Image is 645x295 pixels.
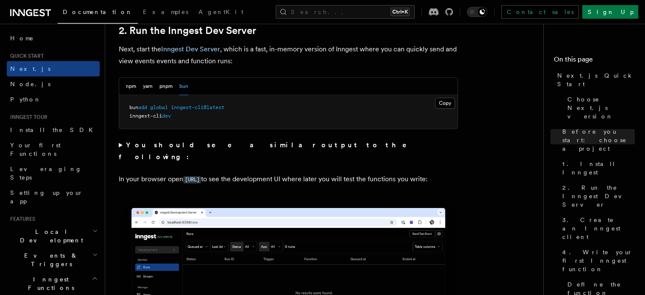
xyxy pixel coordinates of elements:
[7,251,92,268] span: Events & Triggers
[183,176,201,183] code: [URL]
[129,104,138,110] span: bun
[150,104,168,110] span: global
[7,275,92,292] span: Inngest Functions
[7,138,100,161] a: Your first Functions
[179,78,188,95] button: bun
[7,114,47,121] span: Inngest tour
[63,8,133,15] span: Documentation
[7,216,35,222] span: Features
[58,3,138,24] a: Documentation
[119,139,458,163] summary: You should see a similar output to the following:
[10,142,61,157] span: Your first Functions
[10,96,41,103] span: Python
[138,104,147,110] span: add
[119,25,256,37] a: 2. Run the Inngest Dev Server
[10,189,83,205] span: Setting up your app
[7,31,100,46] a: Home
[143,78,153,95] button: yarn
[7,228,92,244] span: Local Development
[467,7,487,17] button: Toggle dark mode
[159,78,173,95] button: pnpm
[501,5,579,19] a: Contact sales
[138,3,193,23] a: Examples
[559,212,635,244] a: 3. Create an Inngest client
[276,5,415,19] button: Search...Ctrl+K
[10,81,50,87] span: Node.js
[7,61,100,76] a: Next.js
[119,141,419,161] strong: You should see a similar output to the following:
[7,248,100,272] button: Events & Triggers
[559,244,635,277] a: 4. Write your first Inngest function
[7,161,100,185] a: Leveraging Steps
[129,113,162,119] span: inngest-cli
[435,98,455,109] button: Copy
[554,54,635,68] h4: On this page
[171,104,224,110] span: inngest-cli@latest
[10,166,82,181] span: Leveraging Steps
[559,180,635,212] a: 2. Run the Inngest Dev Server
[7,185,100,209] a: Setting up your app
[119,173,458,185] p: In your browser open to see the development UI where later you will test the functions you write:
[183,175,201,183] a: [URL]
[193,3,249,23] a: AgentKit
[562,248,635,273] span: 4. Write your first Inngest function
[10,65,50,72] span: Next.js
[161,45,220,53] a: Inngest Dev Server
[582,5,638,19] a: Sign Up
[7,53,44,59] span: Quick start
[198,8,243,15] span: AgentKit
[557,71,635,88] span: Next.js Quick Start
[559,124,635,156] a: Before you start: choose a project
[7,92,100,107] a: Python
[554,68,635,92] a: Next.js Quick Start
[10,126,98,133] span: Install the SDK
[564,92,635,124] a: Choose Next.js version
[391,8,410,16] kbd: Ctrl+K
[126,78,136,95] button: npm
[562,127,635,153] span: Before you start: choose a project
[10,34,34,42] span: Home
[7,224,100,248] button: Local Development
[7,76,100,92] a: Node.js
[559,156,635,180] a: 1. Install Inngest
[119,43,458,67] p: Next, start the , which is a fast, in-memory version of Inngest where you can quickly send and vi...
[562,160,635,177] span: 1. Install Inngest
[562,216,635,241] span: 3. Create an Inngest client
[7,122,100,138] a: Install the SDK
[567,95,635,121] span: Choose Next.js version
[143,8,188,15] span: Examples
[162,113,171,119] span: dev
[562,183,635,209] span: 2. Run the Inngest Dev Server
